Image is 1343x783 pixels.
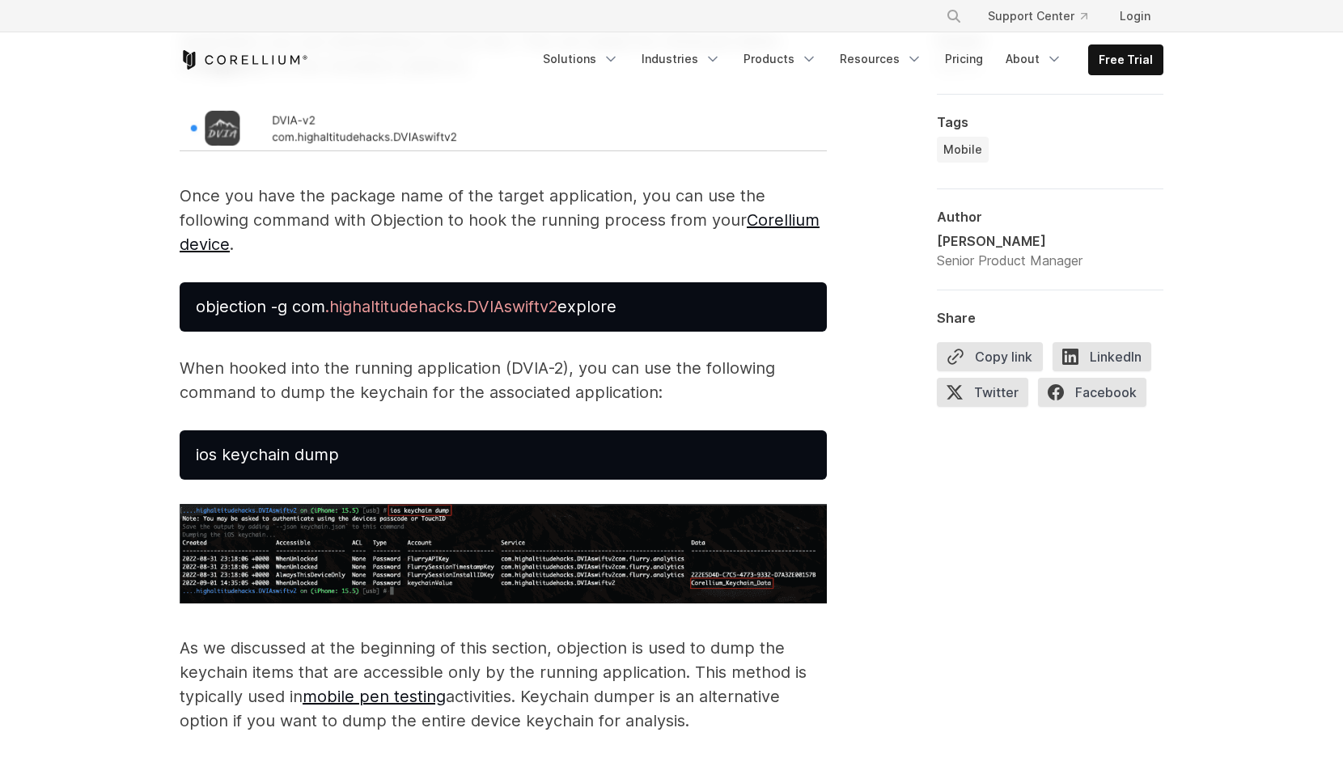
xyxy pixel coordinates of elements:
p: As we discussed at the beginning of this section, objection is used to dump the keychain items th... [180,636,827,757]
a: mobile pen testing [303,687,446,706]
a: Free Trial [1089,45,1163,74]
img: iOS_Keychain_Dump [180,504,827,603]
span: Facebook [1038,378,1146,407]
div: Share [937,310,1163,326]
div: Author [937,209,1163,225]
span: LinkedIn [1053,342,1151,371]
a: Corellium device [180,210,820,254]
a: LinkedIn [1053,342,1161,378]
div: Senior Product Manager [937,251,1082,270]
a: Login [1107,2,1163,31]
span: Mobile [943,142,982,158]
div: Navigation Menu [533,44,1163,75]
p: When hooked into the running application (DVIA-2), you can use the following command to dump the ... [180,356,827,404]
a: Mobile [937,137,989,163]
a: Products [734,44,827,74]
a: Industries [632,44,731,74]
a: Solutions [533,44,629,74]
a: Corellium Home [180,50,308,70]
div: [PERSON_NAME] [937,231,1082,251]
a: Support Center [975,2,1100,31]
a: About [996,44,1072,74]
img: DVIA_Installed [180,104,827,151]
div: Tags [937,114,1163,130]
span: Twitter [937,378,1028,407]
div: Navigation Menu [926,2,1163,31]
a: Twitter [937,378,1038,413]
span: ios keychain dump [196,445,339,464]
a: Pricing [935,44,993,74]
a: Facebook [1038,378,1156,413]
span: objection -g com explore [196,297,616,316]
a: Resources [830,44,932,74]
p: Once you have the package name of the target application, you can use the following command with ... [180,184,827,256]
button: Search [939,2,968,31]
button: Copy link [937,342,1043,371]
span: .highaltitudehacks.DVIAswiftv2 [325,297,557,316]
